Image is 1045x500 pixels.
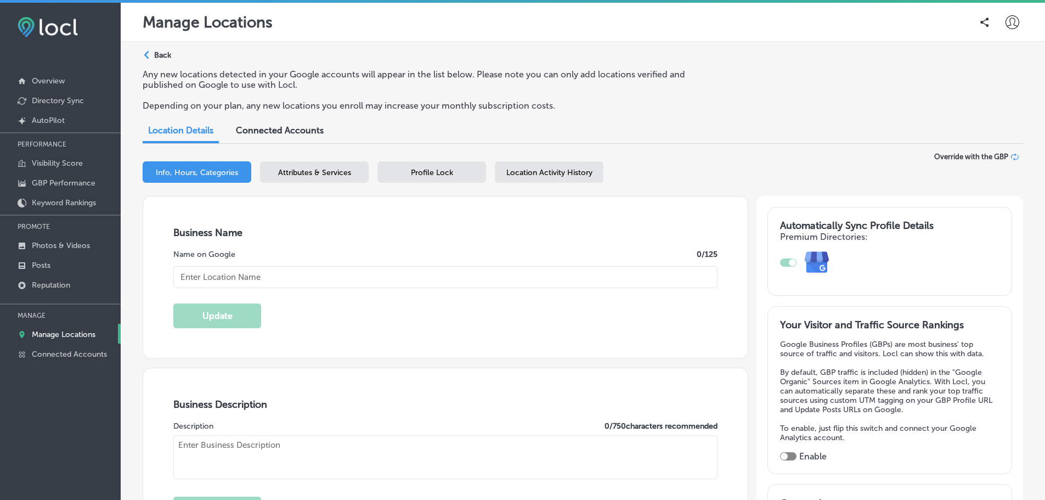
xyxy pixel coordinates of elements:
span: Override with the GBP [934,153,1008,161]
p: Photos & Videos [32,241,90,250]
label: Enable [799,451,827,462]
p: Any new locations detected in your Google accounts will appear in the list below. Please note you... [143,69,715,90]
img: e7ababfa220611ac49bdb491a11684a6.png [797,242,838,283]
p: GBP Performance [32,178,95,188]
span: Location Activity History [506,168,592,177]
p: Keyword Rankings [32,198,96,207]
span: Info, Hours, Categories [156,168,238,177]
p: Back [154,50,171,60]
h3: Business Description [173,398,718,411]
input: Enter Location Name [173,266,718,288]
span: Location Details [148,125,213,136]
p: Directory Sync [32,96,84,105]
label: Name on Google [173,250,235,259]
p: Posts [32,261,50,270]
h4: Premium Directories: [780,232,999,242]
p: By default, GBP traffic is included (hidden) in the "Google Organic" Sources item in Google Analy... [780,368,999,414]
img: fda3e92497d09a02dc62c9cd864e3231.png [18,17,78,37]
p: Manage Locations [32,330,95,339]
p: Overview [32,76,65,86]
span: Attributes & Services [278,168,351,177]
p: Connected Accounts [32,350,107,359]
p: Google Business Profiles (GBPs) are most business' top source of traffic and visitors. Locl can s... [780,340,999,358]
label: 0 / 750 characters recommended [605,422,718,431]
label: 0 /125 [697,250,718,259]
p: AutoPilot [32,116,65,125]
p: Reputation [32,280,70,290]
span: Connected Accounts [236,125,324,136]
h3: Business Name [173,227,718,239]
p: Manage Locations [143,13,273,31]
label: Description [173,422,213,431]
button: Update [173,304,261,328]
span: Profile Lock [411,168,453,177]
p: Depending on your plan, any new locations you enroll may increase your monthly subscription costs. [143,100,715,111]
p: Visibility Score [32,159,83,168]
p: To enable, just flip this switch and connect your Google Analytics account. [780,424,999,442]
h3: Automatically Sync Profile Details [780,220,999,232]
h3: Your Visitor and Traffic Source Rankings [780,319,999,331]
